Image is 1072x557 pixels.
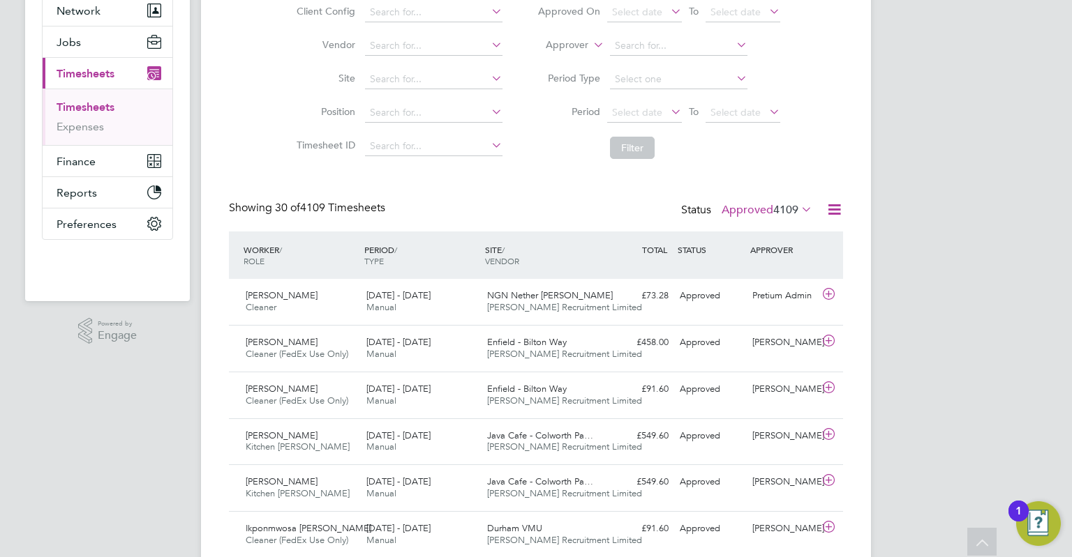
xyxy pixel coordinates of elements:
[710,106,761,119] span: Select date
[487,534,642,546] span: [PERSON_NAME] Recruitment Limited
[361,237,482,273] div: PERIOD
[487,429,593,441] span: Java Cafe - Colworth Pa…
[610,70,747,89] input: Select one
[710,6,761,18] span: Select date
[487,522,542,534] span: Durham VMU
[42,254,173,276] a: Go to home page
[57,4,100,17] span: Network
[602,331,674,354] div: £458.00
[57,67,114,80] span: Timesheets
[366,395,396,406] span: Manual
[246,475,318,487] span: [PERSON_NAME]
[246,383,318,395] span: [PERSON_NAME]
[487,487,642,499] span: [PERSON_NAME] Recruitment Limited
[57,155,96,168] span: Finance
[674,237,747,262] div: STATUS
[366,487,396,499] span: Manual
[246,487,350,499] span: Kitchen [PERSON_NAME]
[246,336,318,348] span: [PERSON_NAME]
[537,5,600,17] label: Approved On
[78,318,137,344] a: Powered byEngage
[674,471,747,494] div: Approved
[365,103,502,123] input: Search for...
[674,425,747,448] div: Approved
[57,186,97,199] span: Reports
[292,139,355,151] label: Timesheet ID
[526,38,588,52] label: Approver
[246,395,348,406] span: Cleaner (FedEx Use Only)
[366,429,431,441] span: [DATE] - [DATE]
[674,331,747,354] div: Approved
[279,244,282,255] span: /
[43,89,172,145] div: Timesheets
[602,471,674,494] div: £549.60
[246,289,318,301] span: [PERSON_NAME]
[747,425,819,448] div: [PERSON_NAME]
[246,429,318,441] span: [PERSON_NAME]
[246,348,348,360] span: Cleaner (FedEx Use Only)
[722,203,812,217] label: Approved
[366,383,431,395] span: [DATE] - [DATE]
[98,318,137,330] span: Powered by
[365,3,502,22] input: Search for...
[482,237,602,273] div: SITE
[292,38,355,51] label: Vendor
[1016,501,1061,546] button: Open Resource Center, 1 new notification
[292,105,355,118] label: Position
[366,475,431,487] span: [DATE] - [DATE]
[366,441,396,452] span: Manual
[685,102,703,121] span: To
[246,441,350,452] span: Kitchen [PERSON_NAME]
[747,237,819,262] div: APPROVER
[43,58,172,89] button: Timesheets
[57,120,104,133] a: Expenses
[485,255,519,266] span: VENDOR
[487,441,642,452] span: [PERSON_NAME] Recruitment Limited
[57,100,114,114] a: Timesheets
[773,203,798,217] span: 4109
[502,244,505,255] span: /
[487,289,613,301] span: NGN Nether [PERSON_NAME]
[229,201,388,215] div: Showing
[246,534,348,546] span: Cleaner (FedEx Use Only)
[537,72,600,84] label: Period Type
[602,517,674,540] div: £91.60
[487,301,642,313] span: [PERSON_NAME] Recruitment Limited
[602,378,674,401] div: £91.60
[487,395,642,406] span: [PERSON_NAME] Recruitment Limited
[1015,511,1022,529] div: 1
[364,255,384,266] span: TYPE
[275,201,300,215] span: 30 of
[747,517,819,540] div: [PERSON_NAME]
[674,517,747,540] div: Approved
[674,284,747,307] div: Approved
[365,70,502,89] input: Search for...
[602,284,674,307] div: £73.28
[67,254,148,276] img: berryrecruitment-logo-retina.png
[685,2,703,20] span: To
[674,378,747,401] div: Approved
[246,301,276,313] span: Cleaner
[681,201,815,220] div: Status
[612,6,662,18] span: Select date
[246,522,371,534] span: Ikponmwosa [PERSON_NAME]
[366,522,431,534] span: [DATE] - [DATE]
[394,244,397,255] span: /
[642,244,667,255] span: TOTAL
[366,289,431,301] span: [DATE] - [DATE]
[487,475,593,487] span: Java Cafe - Colworth Pa…
[747,471,819,494] div: [PERSON_NAME]
[43,208,172,239] button: Preferences
[57,218,117,231] span: Preferences
[292,72,355,84] label: Site
[365,137,502,156] input: Search for...
[366,301,396,313] span: Manual
[43,26,172,57] button: Jobs
[602,425,674,448] div: £549.60
[537,105,600,118] label: Period
[747,331,819,354] div: [PERSON_NAME]
[366,348,396,360] span: Manual
[43,146,172,176] button: Finance
[747,378,819,401] div: [PERSON_NAME]
[98,330,137,342] span: Engage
